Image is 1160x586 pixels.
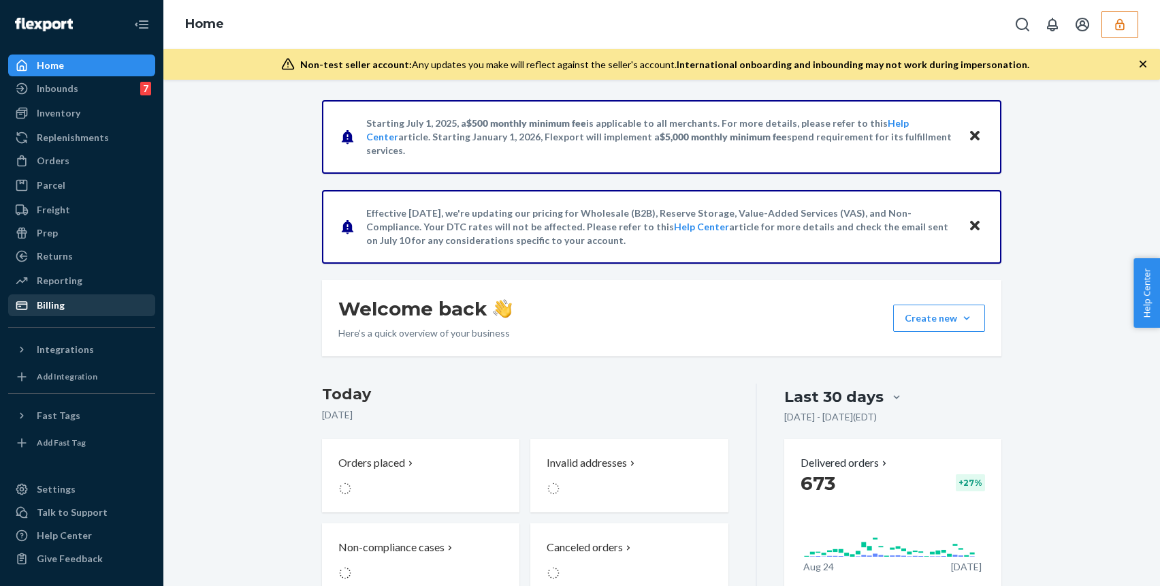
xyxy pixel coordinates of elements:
button: Close [966,217,984,236]
button: Fast Tags [8,405,155,427]
h3: Today [322,384,728,405]
button: Open account menu [1069,11,1096,38]
div: 7 [140,82,151,95]
p: Orders placed [338,455,405,471]
p: Effective [DATE], we're updating our pricing for Wholesale (B2B), Reserve Storage, Value-Added Se... [366,206,955,247]
img: Flexport logo [15,18,73,31]
a: Replenishments [8,127,155,149]
span: 673 [801,472,835,495]
div: Help Center [37,529,92,542]
div: Add Fast Tag [37,437,86,448]
div: Add Integration [37,371,97,382]
p: Aug 24 [803,560,834,574]
a: Reporting [8,270,155,292]
div: Prep [37,226,58,240]
button: Close [966,127,984,146]
p: Here’s a quick overview of your business [338,326,512,340]
ol: breadcrumbs [174,5,235,44]
p: [DATE] [322,408,728,422]
a: Prep [8,222,155,244]
a: Home [8,55,155,76]
p: Starting July 1, 2025, a is applicable to all merchants. For more details, please refer to this a... [366,117,955,157]
button: Open Search Box [1009,11,1036,38]
div: Last 30 days [784,386,884,407]
button: Give Feedback [8,548,155,570]
a: Orders [8,150,155,172]
a: Billing [8,294,155,316]
div: Integrations [37,343,94,356]
div: Talk to Support [37,506,108,519]
a: Parcel [8,174,155,196]
span: $500 monthly minimum fee [466,117,586,129]
a: Home [185,16,224,31]
span: Non-test seller account: [300,59,412,70]
span: International onboarding and inbounding may not work during impersonation. [677,59,1029,70]
span: $5,000 monthly minimum fee [660,131,787,142]
div: Inventory [37,106,80,120]
div: Freight [37,203,70,217]
div: Replenishments [37,131,109,144]
button: Delivered orders [801,455,890,471]
a: Freight [8,199,155,221]
button: Open notifications [1039,11,1066,38]
div: Parcel [37,179,65,192]
div: + 27 % [956,474,985,491]
div: Inbounds [37,82,78,95]
button: Orders placed [322,439,519,512]
button: Talk to Support [8,502,155,523]
h1: Welcome back [338,296,512,321]
a: Add Integration [8,366,155,388]
img: hand-wave emoji [493,299,512,318]
div: Settings [37,482,76,496]
a: Settings [8,478,155,500]
a: Add Fast Tag [8,432,155,454]
div: Returns [37,249,73,263]
a: Returns [8,245,155,267]
a: Help Center [8,525,155,546]
div: Any updates you make will reflect against the seller's account. [300,58,1029,72]
div: Give Feedback [37,552,103,566]
button: Integrations [8,339,155,360]
a: Help Center [674,221,729,232]
div: Billing [37,298,65,312]
p: [DATE] - [DATE] ( EDT ) [784,410,877,424]
button: Close Navigation [128,11,155,38]
p: Invalid addresses [547,455,627,471]
p: [DATE] [951,560,982,574]
button: Invalid addresses [530,439,728,512]
span: Chat [32,10,60,22]
div: Reporting [37,274,82,288]
button: Help Center [1133,258,1160,328]
a: Inventory [8,102,155,124]
a: Inbounds7 [8,78,155,99]
div: Fast Tags [37,409,80,422]
button: Create new [893,305,985,332]
div: Orders [37,154,69,168]
p: Non-compliance cases [338,540,445,555]
p: Canceled orders [547,540,623,555]
div: Home [37,59,64,72]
